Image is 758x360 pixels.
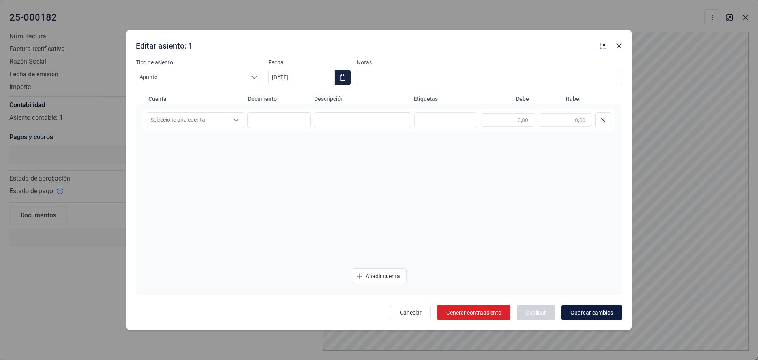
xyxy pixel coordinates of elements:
span: Descripción [314,95,411,103]
button: Guardar cambios [561,305,622,320]
button: Generar contraasiento [437,305,510,320]
span: Añadir cuenta [366,272,400,280]
div: Editar asiento: 1 [133,37,597,51]
span: Etiquetas [414,95,477,103]
input: 0,00 [481,113,535,127]
span: Debe [480,95,529,103]
span: Cuenta [148,95,245,103]
input: 0,00 [538,113,592,127]
label: Tipo de asiento [136,58,262,66]
span: Haber [532,95,581,103]
button: Cancelar [391,305,431,320]
span: Guardar cambios [570,309,613,317]
span: Generar contraasiento [446,309,501,317]
label: Notas [357,58,622,66]
label: Fecha [268,58,351,66]
button: Choose Date [335,70,351,85]
span: Cancelar [400,309,422,317]
button: Duplicar [517,305,555,320]
span: Apunte [136,70,247,85]
span: Seleccione una cuenta [147,113,229,128]
span: Documento [248,95,311,103]
div: Seleccione una cuenta [229,113,244,128]
button: Añadir cuenta [352,268,407,284]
